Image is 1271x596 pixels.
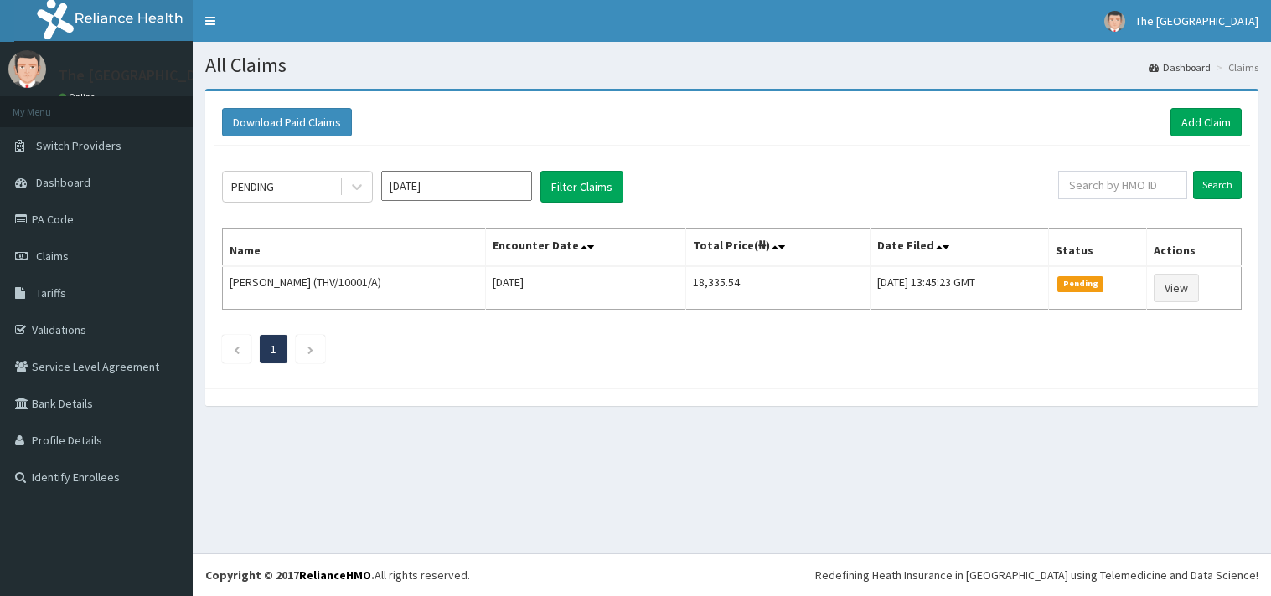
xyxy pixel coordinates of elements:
[1058,171,1187,199] input: Search by HMO ID
[233,342,240,357] a: Previous page
[36,175,90,190] span: Dashboard
[59,91,99,103] a: Online
[1147,229,1242,267] th: Actions
[223,229,486,267] th: Name
[1149,60,1211,74] a: Dashboard
[540,171,623,203] button: Filter Claims
[685,266,871,310] td: 18,335.54
[1193,171,1242,199] input: Search
[486,266,685,310] td: [DATE]
[222,108,352,136] button: Download Paid Claims
[59,68,226,83] p: The [GEOGRAPHIC_DATA]
[871,229,1049,267] th: Date Filed
[8,50,46,88] img: User Image
[1212,60,1258,74] li: Claims
[271,342,276,357] a: Page 1 is your current page
[36,249,69,264] span: Claims
[205,568,375,583] strong: Copyright © 2017 .
[36,285,66,301] span: Tariffs
[299,568,371,583] a: RelianceHMO
[1170,108,1242,136] a: Add Claim
[486,229,685,267] th: Encounter Date
[36,138,121,153] span: Switch Providers
[381,171,532,201] input: Select Month and Year
[193,553,1271,596] footer: All rights reserved.
[307,342,314,357] a: Next page
[205,54,1258,76] h1: All Claims
[231,178,274,195] div: PENDING
[685,229,871,267] th: Total Price(₦)
[1135,13,1258,28] span: The [GEOGRAPHIC_DATA]
[815,567,1258,583] div: Redefining Heath Insurance in [GEOGRAPHIC_DATA] using Telemedicine and Data Science!
[1154,274,1199,302] a: View
[1049,229,1147,267] th: Status
[871,266,1049,310] td: [DATE] 13:45:23 GMT
[223,266,486,310] td: [PERSON_NAME] (THV/10001/A)
[1057,276,1103,291] span: Pending
[1104,11,1125,32] img: User Image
